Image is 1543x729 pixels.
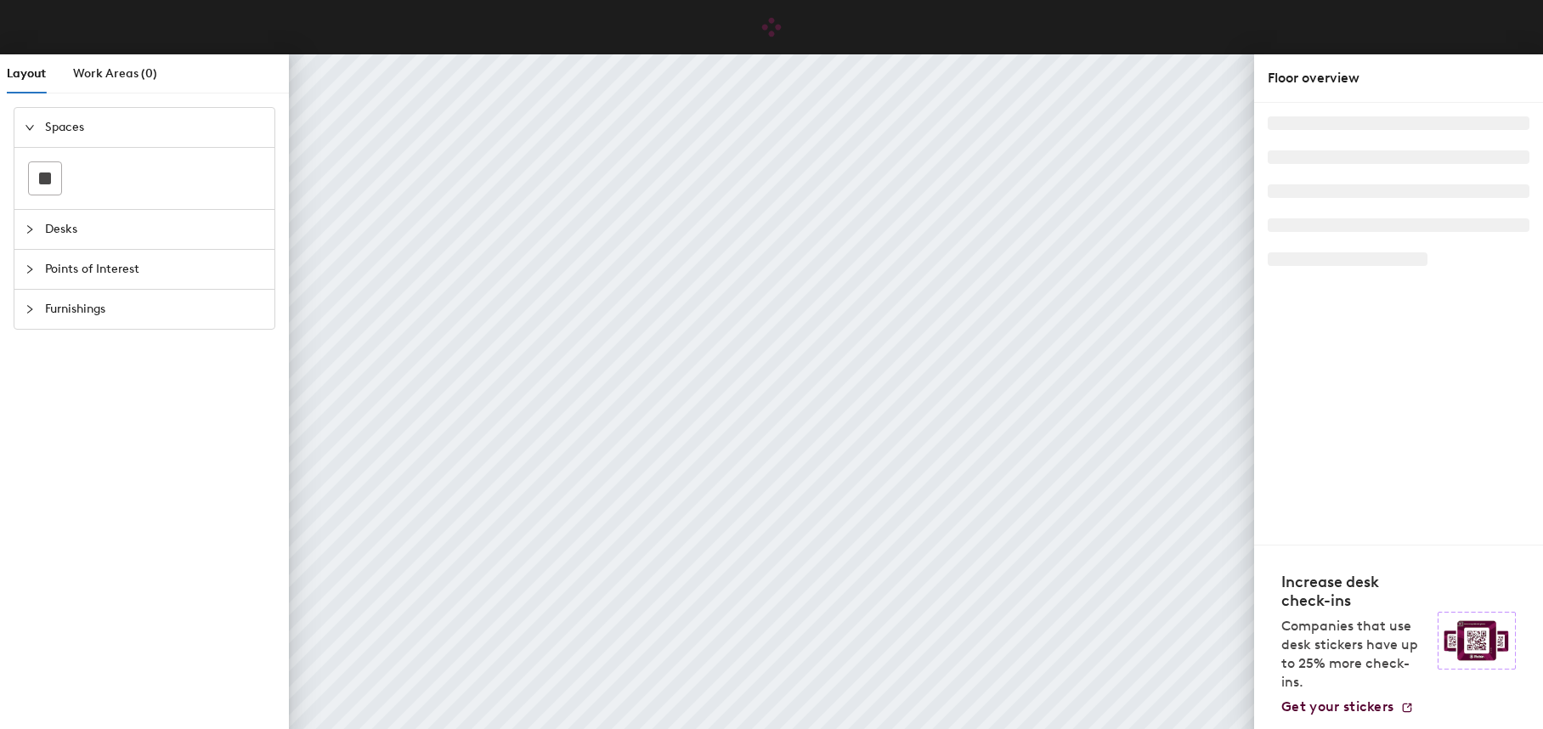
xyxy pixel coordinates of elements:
span: Furnishings [45,290,264,329]
div: Floor overview [1268,68,1529,88]
span: collapsed [25,264,35,274]
span: Layout [7,66,46,81]
img: Sticker logo [1438,612,1516,670]
span: Get your stickers [1281,698,1393,715]
span: collapsed [25,224,35,235]
span: Desks [45,210,264,249]
p: Companies that use desk stickers have up to 25% more check-ins. [1281,617,1427,692]
h4: Increase desk check-ins [1281,573,1427,610]
span: expanded [25,122,35,133]
span: Spaces [45,108,264,147]
span: Work Areas (0) [73,66,157,81]
a: Get your stickers [1281,698,1414,715]
span: Points of Interest [45,250,264,289]
span: collapsed [25,304,35,314]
